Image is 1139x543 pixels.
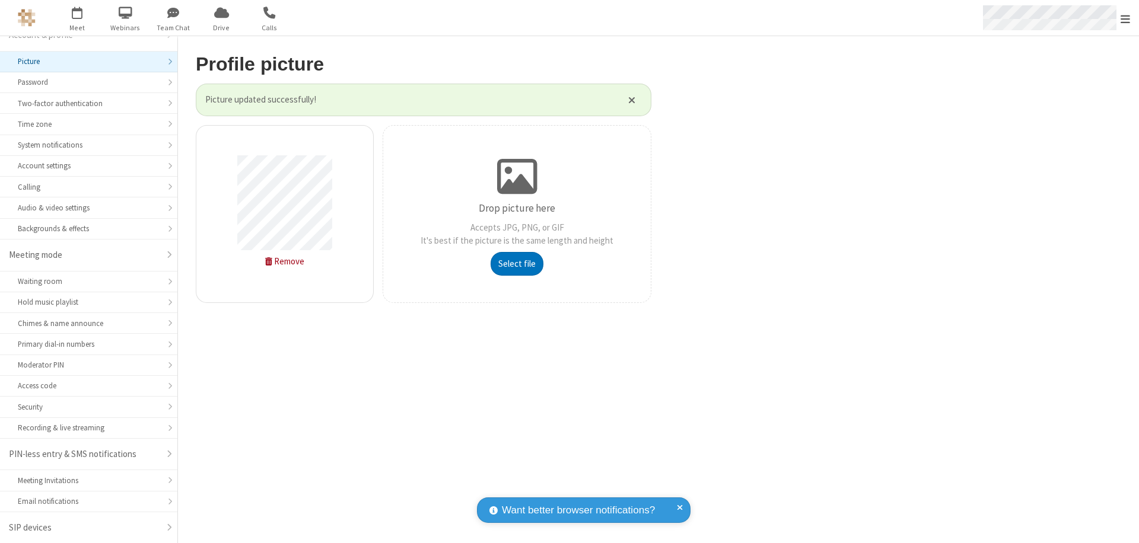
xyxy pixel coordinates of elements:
[103,23,148,33] span: Webinars
[18,475,160,486] div: Meeting Invitations
[479,201,555,216] p: Drop picture here
[18,9,36,27] img: QA Selenium DO NOT DELETE OR CHANGE
[18,496,160,507] div: Email notifications
[18,401,160,413] div: Security
[247,23,292,33] span: Calls
[18,338,160,350] div: Primary dial-in numbers
[9,248,160,262] div: Meeting mode
[18,318,160,329] div: Chimes & name announce
[622,91,642,108] button: Close alert
[491,252,543,276] button: Select file
[55,23,100,33] span: Meet
[9,521,160,535] div: SIP devices
[18,202,160,213] div: Audio & video settings
[196,54,651,75] h2: Profile picture
[199,23,244,33] span: Drive
[502,503,655,518] span: Want better browser notifications?
[205,93,613,107] span: Picture updated successfully!
[18,359,160,370] div: Moderator PIN
[151,23,196,33] span: Team Chat
[421,221,613,248] p: Accepts JPG, PNG, or GIF It's best if the picture is the same length and height
[498,258,536,269] span: Select file
[258,250,312,273] button: Remove
[18,296,160,308] div: Hold music playlist
[9,448,160,461] div: PIN-less entry & SMS notifications
[18,380,160,391] div: Access code
[18,76,160,88] div: Password
[18,56,160,67] div: Picture
[18,223,160,234] div: Backgrounds & effects
[18,160,160,171] div: Account settings
[18,276,160,287] div: Waiting room
[18,98,160,109] div: Two-factor authentication
[18,119,160,130] div: Time zone
[18,181,160,193] div: Calling
[18,422,160,433] div: Recording & live streaming
[18,139,160,151] div: System notifications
